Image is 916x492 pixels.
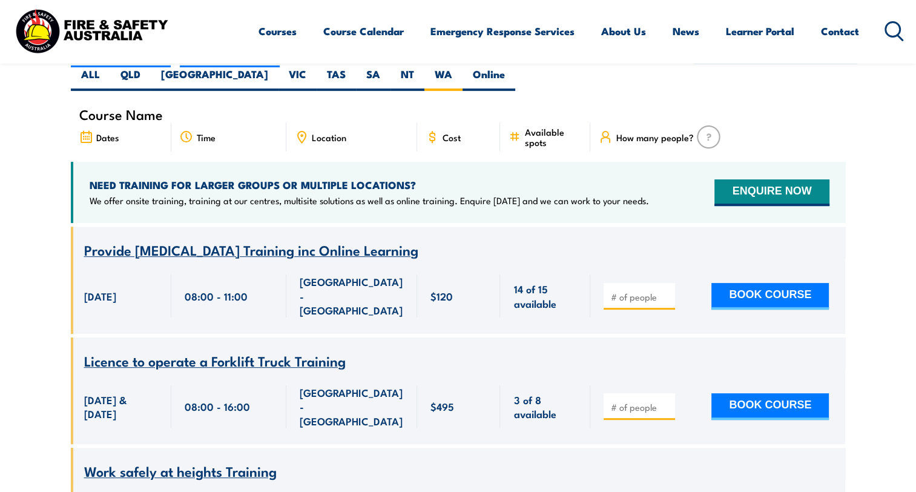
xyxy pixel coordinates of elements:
[317,67,356,91] label: TAS
[312,132,346,142] span: Location
[300,274,404,317] span: [GEOGRAPHIC_DATA] - [GEOGRAPHIC_DATA]
[110,67,151,91] label: QLD
[463,67,515,91] label: Online
[185,399,250,413] span: 08:00 - 16:00
[610,401,671,413] input: # of people
[711,393,829,420] button: BOOK COURSE
[79,109,163,119] span: Course Name
[259,15,297,47] a: Courses
[711,283,829,310] button: BOOK COURSE
[96,132,119,142] span: Dates
[84,239,418,260] span: Provide [MEDICAL_DATA] Training inc Online Learning
[616,132,693,142] span: How many people?
[185,289,248,303] span: 08:00 - 11:00
[443,132,461,142] span: Cost
[84,460,277,481] span: Work safely at heights Training
[821,15,859,47] a: Contact
[71,67,110,91] label: ALL
[356,67,390,91] label: SA
[513,282,577,310] span: 14 of 15 available
[430,15,575,47] a: Emergency Response Services
[84,464,277,479] a: Work safely at heights Training
[673,15,699,47] a: News
[390,67,424,91] label: NT
[726,15,794,47] a: Learner Portal
[601,15,646,47] a: About Us
[513,393,577,421] span: 3 of 8 available
[610,291,671,303] input: # of people
[90,194,649,207] p: We offer onsite training, training at our centres, multisite solutions as well as online training...
[430,289,453,303] span: $120
[278,67,317,91] label: VIC
[84,243,418,258] a: Provide [MEDICAL_DATA] Training inc Online Learning
[424,67,463,91] label: WA
[430,399,454,413] span: $495
[90,178,649,191] h4: NEED TRAINING FOR LARGER GROUPS OR MULTIPLE LOCATIONS?
[84,350,346,371] span: Licence to operate a Forklift Truck Training
[151,67,278,91] label: [GEOGRAPHIC_DATA]
[84,393,158,421] span: [DATE] & [DATE]
[524,127,582,147] span: Available spots
[300,385,404,428] span: [GEOGRAPHIC_DATA] - [GEOGRAPHIC_DATA]
[84,289,116,303] span: [DATE]
[323,15,404,47] a: Course Calendar
[714,179,829,206] button: ENQUIRE NOW
[84,354,346,369] a: Licence to operate a Forklift Truck Training
[197,132,216,142] span: Time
